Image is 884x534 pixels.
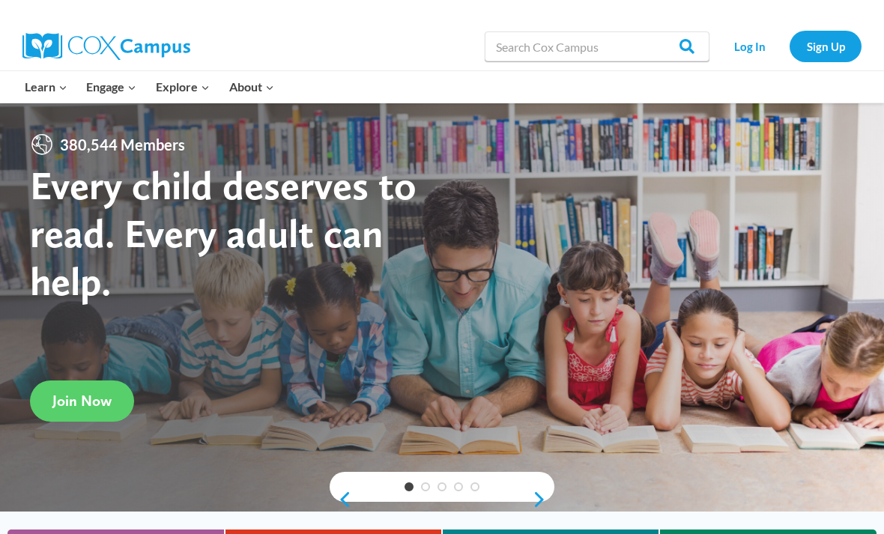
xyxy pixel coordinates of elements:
[790,31,862,61] a: Sign Up
[54,133,191,157] span: 380,544 Members
[717,31,862,61] nav: Secondary Navigation
[470,482,479,491] a: 5
[156,77,210,97] span: Explore
[86,77,136,97] span: Engage
[532,491,554,509] a: next
[30,161,417,304] strong: Every child deserves to read. Every adult can help.
[405,482,414,491] a: 1
[30,380,134,422] a: Join Now
[22,33,190,60] img: Cox Campus
[421,482,430,491] a: 2
[330,491,352,509] a: previous
[229,77,274,97] span: About
[330,485,554,515] div: content slider buttons
[52,392,112,410] span: Join Now
[717,31,782,61] a: Log In
[438,482,446,491] a: 3
[454,482,463,491] a: 4
[15,71,283,103] nav: Primary Navigation
[485,31,709,61] input: Search Cox Campus
[25,77,67,97] span: Learn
